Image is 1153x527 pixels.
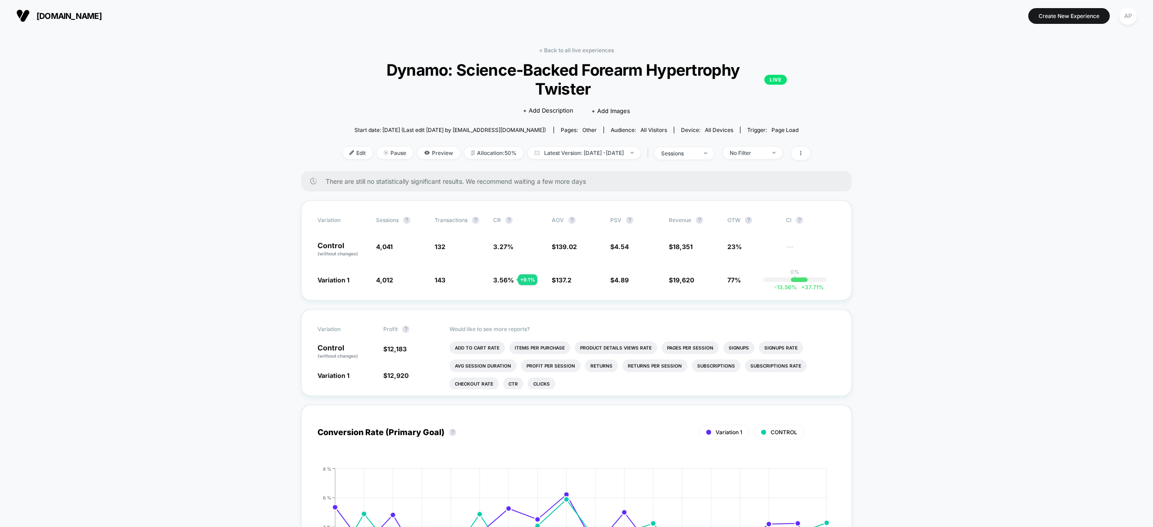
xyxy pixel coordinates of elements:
span: 132 [435,243,445,250]
span: CR [493,217,501,223]
span: -13.56 % [774,284,797,291]
span: [DOMAIN_NAME] [36,11,102,21]
span: | [645,147,654,160]
span: 3.27 % [493,243,513,250]
img: end [772,152,776,154]
span: Dynamo: Science-Backed Forearm Hypertrophy Twister [366,60,787,98]
span: all devices [705,127,733,133]
div: Audience: [611,127,667,133]
li: Signups [723,341,754,354]
span: Transactions [435,217,468,223]
span: OTW [727,217,777,224]
li: Avg Session Duration [449,359,517,372]
li: Checkout Rate [449,377,499,390]
span: 4,041 [376,243,393,250]
p: | [794,275,796,282]
img: end [631,152,634,154]
span: Variation [318,217,367,224]
span: PSV [610,217,622,223]
img: end [384,150,388,155]
button: ? [472,217,479,224]
button: ? [745,217,752,224]
span: other [582,127,597,133]
span: Variation 1 [716,429,742,436]
button: ? [696,217,703,224]
li: Clicks [528,377,555,390]
span: 12,183 [387,345,407,353]
span: $ [610,243,629,250]
span: Latest Version: [DATE] - [DATE] [528,147,640,159]
button: ? [402,326,409,333]
div: sessions [661,150,697,157]
span: There are still no statistically significant results. We recommend waiting a few more days [326,177,834,185]
img: Visually logo [16,9,30,23]
span: + [801,284,805,291]
span: Edit [343,147,372,159]
p: LIVE [764,75,787,85]
span: (without changes) [318,251,358,256]
button: ? [505,217,513,224]
span: Profit [383,326,398,332]
span: 4,012 [376,276,393,284]
span: Preview [418,147,460,159]
li: Items Per Purchase [509,341,570,354]
li: Returns [585,359,618,372]
div: + 9.1 % [518,274,537,285]
span: 12,920 [387,372,409,379]
span: CI [786,217,835,224]
tspan: 8 % [323,466,331,471]
li: Ctr [503,377,523,390]
span: 23% [727,243,742,250]
div: Pages: [561,127,597,133]
span: 143 [435,276,445,284]
p: 0% [790,268,799,275]
span: (without changes) [318,353,358,359]
p: Control [318,242,367,257]
span: Sessions [376,217,399,223]
span: 19,620 [673,276,694,284]
button: ? [568,217,576,224]
tspan: 6 % [323,495,331,500]
li: Product Details Views Rate [575,341,657,354]
span: 77% [727,276,741,284]
button: Create New Experience [1028,8,1110,24]
span: 139.02 [556,243,577,250]
span: --- [786,244,835,257]
span: CONTROL [771,429,797,436]
li: Signups Rate [759,341,803,354]
button: ? [796,217,803,224]
span: + Add Description [523,106,573,115]
span: 4.54 [614,243,629,250]
span: 37.71 % [797,284,824,291]
li: Returns Per Session [622,359,687,372]
span: 4.89 [614,276,629,284]
span: $ [669,276,694,284]
span: Page Load [772,127,799,133]
img: edit [350,150,354,155]
li: Pages Per Session [662,341,719,354]
span: $ [552,276,572,284]
div: AP [1119,7,1137,25]
span: $ [610,276,629,284]
span: 137.2 [556,276,572,284]
span: 3.56 % [493,276,514,284]
img: calendar [535,150,540,155]
button: ? [403,217,410,224]
button: ? [449,429,456,436]
img: end [704,152,707,154]
span: $ [552,243,577,250]
span: Allocation: 50% [464,147,523,159]
button: [DOMAIN_NAME] [14,9,104,23]
div: No Filter [730,150,766,156]
li: Subscriptions Rate [745,359,807,372]
span: Pause [377,147,413,159]
li: Subscriptions [692,359,740,372]
button: AP [1117,7,1139,25]
span: Variation 1 [318,372,350,379]
span: 18,351 [673,243,693,250]
span: Variation 1 [318,276,350,284]
button: ? [626,217,633,224]
span: $ [383,372,409,379]
span: All Visitors [640,127,667,133]
span: Device: [674,127,740,133]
